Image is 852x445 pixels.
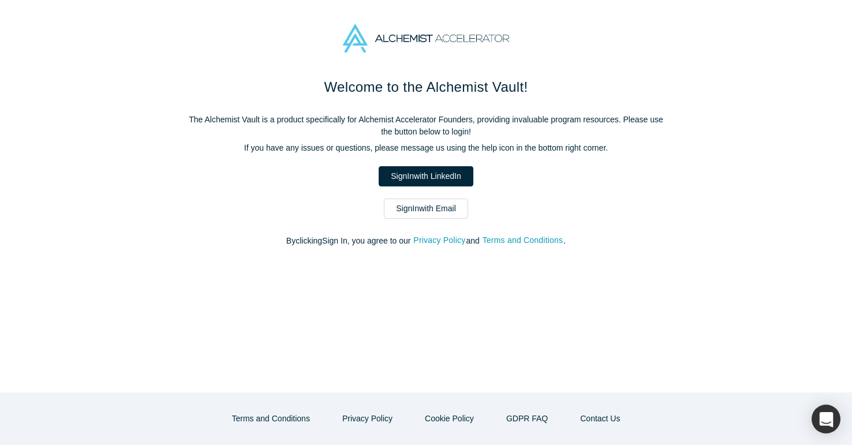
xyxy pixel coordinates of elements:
[494,409,560,429] a: GDPR FAQ
[413,234,466,247] button: Privacy Policy
[343,24,509,53] img: Alchemist Accelerator Logo
[379,166,473,186] a: SignInwith LinkedIn
[413,409,486,429] button: Cookie Policy
[184,235,668,247] p: By clicking Sign In , you agree to our and .
[482,234,564,247] button: Terms and Conditions
[330,409,405,429] button: Privacy Policy
[184,77,668,98] h1: Welcome to the Alchemist Vault!
[384,199,468,219] a: SignInwith Email
[568,409,632,429] button: Contact Us
[184,114,668,138] p: The Alchemist Vault is a product specifically for Alchemist Accelerator Founders, providing inval...
[184,142,668,154] p: If you have any issues or questions, please message us using the help icon in the bottom right co...
[220,409,322,429] button: Terms and Conditions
